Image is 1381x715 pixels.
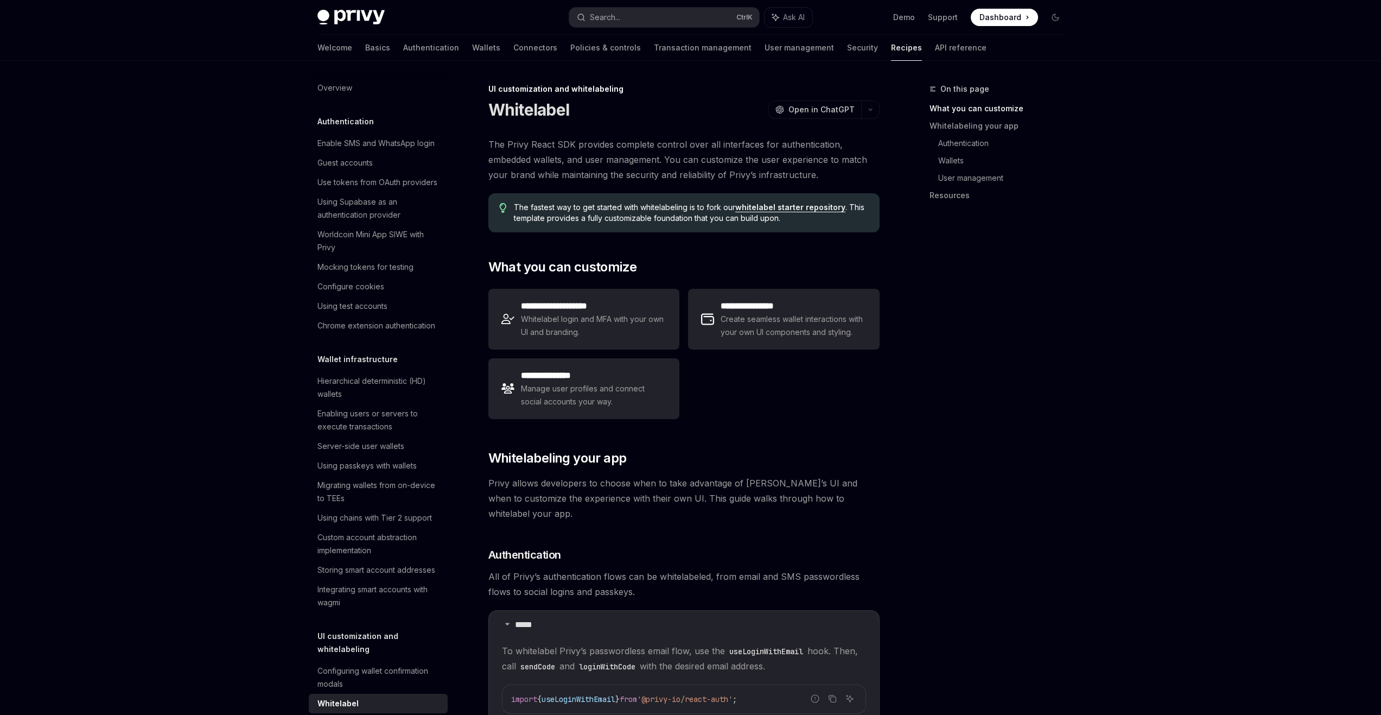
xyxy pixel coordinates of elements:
[488,476,880,521] span: Privy allows developers to choose when to take advantage of [PERSON_NAME]’s UI and when to custom...
[309,173,448,192] a: Use tokens from OAuth providers
[488,84,880,94] div: UI customization and whitelabeling
[488,258,637,276] span: What you can customize
[513,35,557,61] a: Connectors
[620,694,637,704] span: from
[309,580,448,612] a: Integrating smart accounts with wagmi
[309,456,448,476] a: Using passkeys with wallets
[502,643,866,674] span: To whitelabel Privy’s passwordless email flow, use the hook. Then, call and with the desired emai...
[488,100,570,119] h1: Whitelabel
[317,375,441,401] div: Hierarchical deterministic (HD) wallets
[317,35,352,61] a: Welcome
[317,630,448,656] h5: UI customization and whitelabeling
[979,12,1021,23] span: Dashboard
[317,407,441,433] div: Enabling users or servers to execute transactions
[317,511,432,524] div: Using chains with Tier 2 support
[940,83,989,96] span: On this page
[317,459,417,472] div: Using passkeys with wallets
[317,665,441,691] div: Configuring wallet confirmation modals
[309,694,448,713] a: Whitelabel
[569,8,759,27] button: Search...CtrlK
[768,100,861,119] button: Open in ChatGPT
[309,225,448,257] a: Worldcoin Mini App SIWE with Privy
[309,371,448,404] a: Hierarchical deterministic (HD) wallets
[317,697,359,710] div: Whitelabel
[488,450,627,467] span: Whitelabeling your app
[317,10,385,25] img: dark logo
[317,300,387,313] div: Using test accounts
[971,9,1038,26] a: Dashboard
[930,117,1073,135] a: Whitelabeling your app
[317,81,352,94] div: Overview
[637,694,733,704] span: '@privy-io/react-auth'
[488,569,880,599] span: All of Privy’s authentication flows can be whitelabeled, from email and SMS passwordless flows to...
[309,78,448,98] a: Overview
[615,694,620,704] span: }
[765,8,812,27] button: Ask AI
[317,195,441,222] div: Using Supabase as an authentication provider
[317,531,441,557] div: Custom account abstraction implementation
[721,313,866,339] span: Create seamless wallet interactions with your own UI components and styling.
[654,35,752,61] a: Transaction management
[938,169,1073,187] a: User management
[317,176,437,189] div: Use tokens from OAuth providers
[317,228,441,254] div: Worldcoin Mini App SIWE with Privy
[317,115,374,128] h5: Authentication
[472,35,500,61] a: Wallets
[309,404,448,436] a: Enabling users or servers to execute transactions
[521,313,666,339] span: Whitelabel login and MFA with your own UI and branding.
[309,277,448,296] a: Configure cookies
[309,316,448,336] a: Chrome extension authentication
[521,382,666,408] span: Manage user profiles and connect social accounts your way.
[938,152,1073,169] a: Wallets
[891,35,922,61] a: Recipes
[488,547,561,562] span: Authentication
[309,192,448,225] a: Using Supabase as an authentication provider
[309,257,448,277] a: Mocking tokens for testing
[516,661,559,673] code: sendCode
[317,280,384,293] div: Configure cookies
[725,646,807,657] code: useLoginWithEmail
[488,358,679,419] a: **** **** *****Manage user profiles and connect social accounts your way.
[317,479,441,505] div: Migrating wallets from on-device to TEEs
[309,560,448,580] a: Storing smart account addresses
[309,296,448,316] a: Using test accounts
[488,137,880,182] span: The Privy React SDK provides complete control over all interfaces for authentication, embedded wa...
[843,692,857,706] button: Ask AI
[930,100,1073,117] a: What you can customize
[570,35,641,61] a: Policies & controls
[514,202,868,224] span: The fastest way to get started with whitelabeling is to fork our . This template provides a fully...
[309,134,448,153] a: Enable SMS and WhatsApp login
[309,153,448,173] a: Guest accounts
[309,436,448,456] a: Server-side user wallets
[317,319,435,332] div: Chrome extension authentication
[317,583,441,609] div: Integrating smart accounts with wagmi
[735,203,845,212] a: whitelabel starter repository
[783,12,805,23] span: Ask AI
[309,476,448,508] a: Migrating wallets from on-device to TEEs
[317,261,413,274] div: Mocking tokens for testing
[499,203,507,213] svg: Tip
[788,104,855,115] span: Open in ChatGPT
[736,13,753,22] span: Ctrl K
[511,694,537,704] span: import
[935,35,987,61] a: API reference
[365,35,390,61] a: Basics
[808,692,822,706] button: Report incorrect code
[733,694,737,704] span: ;
[542,694,615,704] span: useLoginWithEmail
[928,12,958,23] a: Support
[938,135,1073,152] a: Authentication
[317,137,435,150] div: Enable SMS and WhatsApp login
[317,353,398,366] h5: Wallet infrastructure
[309,528,448,560] a: Custom account abstraction implementation
[309,661,448,694] a: Configuring wallet confirmation modals
[688,289,879,350] a: **** **** **** *Create seamless wallet interactions with your own UI components and styling.
[590,11,620,24] div: Search...
[893,12,915,23] a: Demo
[317,564,435,577] div: Storing smart account addresses
[847,35,878,61] a: Security
[825,692,839,706] button: Copy the contents from the code block
[930,187,1073,204] a: Resources
[403,35,459,61] a: Authentication
[575,661,640,673] code: loginWithCode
